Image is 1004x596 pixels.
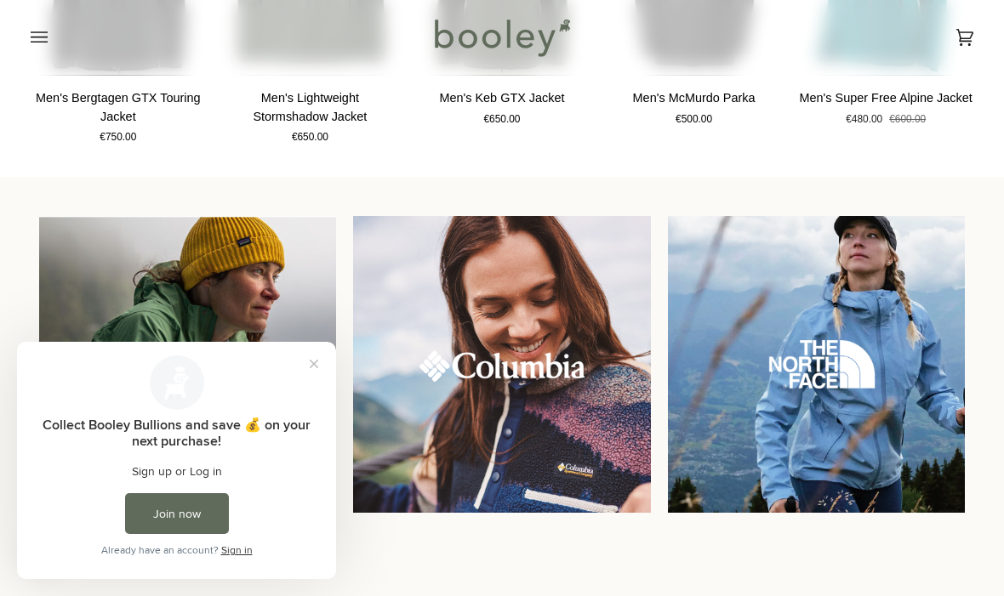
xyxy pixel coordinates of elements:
span: €650.00 [292,130,328,145]
p: Men's McMurdo Parka [633,89,756,108]
p: Men's Super Free Alpine Jacket [799,89,972,108]
a: Men's Bergtagen GTX Touring Jacket [31,82,206,145]
a: Men's McMurdo Parka [607,82,782,128]
p: Men's Keb GTX Jacket [439,89,564,108]
a: Men's Keb GTX Jacket [414,82,590,128]
span: €600.00 [889,112,926,128]
a: Men's Lightweight Stormshadow Jacket [223,82,398,145]
span: €750.00 [100,130,136,145]
span: €480.00 [846,112,882,128]
span: €500.00 [676,112,712,128]
a: Men's Super Free Alpine Jacket [798,82,973,128]
p: Men's Lightweight Stormshadow Jacket [223,89,398,126]
iframe: Loyalty program pop-up with offers and actions [17,342,336,579]
span: €650.00 [483,112,520,128]
p: Men's Bergtagen GTX Touring Jacket [31,89,206,126]
img: Booley [427,13,576,62]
